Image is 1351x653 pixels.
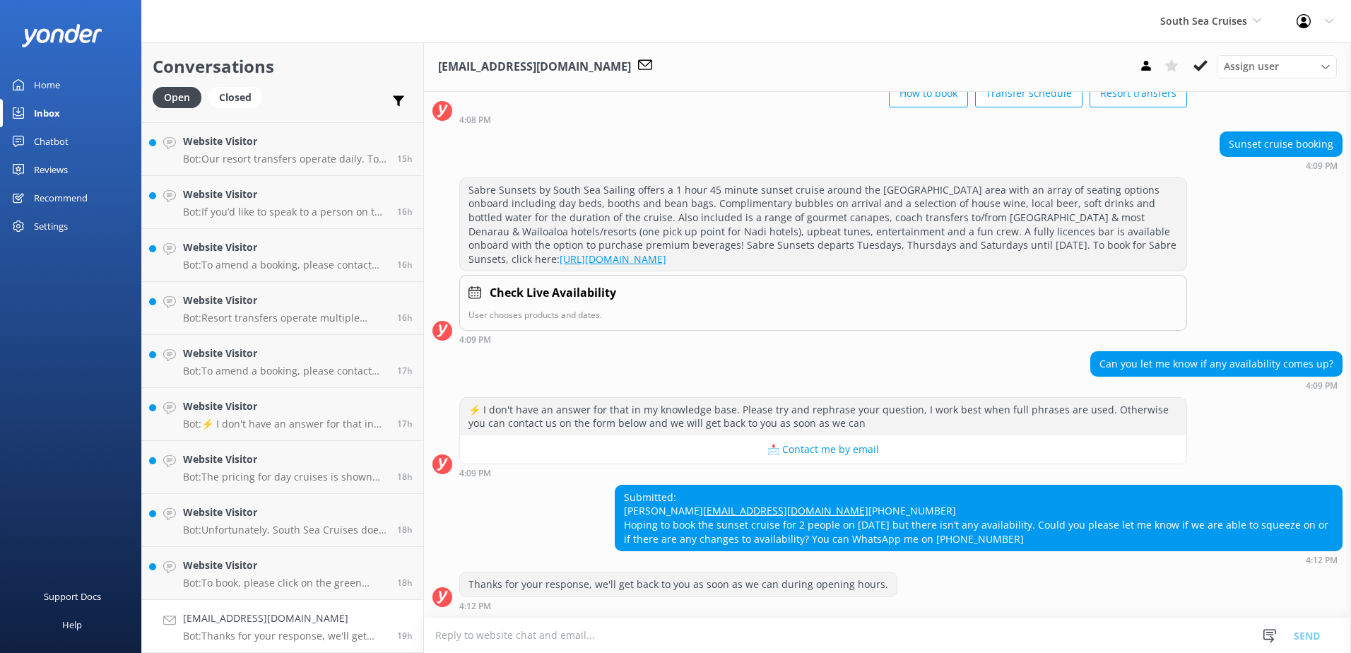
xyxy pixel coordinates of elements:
[34,212,68,240] div: Settings
[183,558,387,573] h4: Website Visitor
[183,505,387,520] h4: Website Visitor
[183,240,387,255] h4: Website Visitor
[142,176,423,229] a: Website VisitorBot:If you’d like to speak to a person on the South Sea Cruises team, please call ...
[208,87,262,108] div: Closed
[1224,59,1279,74] span: Assign user
[703,504,868,517] a: [EMAIL_ADDRESS][DOMAIN_NAME]
[183,452,387,467] h4: Website Visitor
[183,293,387,308] h4: Website Visitor
[397,312,413,324] span: Aug 22 2025 06:36pm (UTC +12:00) Pacific/Auckland
[460,572,897,596] div: Thanks for your response, we'll get back to you as soon as we can during opening hours.
[1220,132,1342,156] div: Sunset cruise booking
[560,252,666,266] a: [URL][DOMAIN_NAME]
[1091,352,1342,376] div: Can you let me know if any availability comes up?
[438,58,631,76] h3: [EMAIL_ADDRESS][DOMAIN_NAME]
[183,577,387,589] p: Bot: To book, please click on the green Book Now button on our website and follow the prompts. Yo...
[459,469,491,478] strong: 4:09 PM
[459,602,491,611] strong: 4:12 PM
[142,123,423,176] a: Website VisitorBot:Our resort transfers operate daily. To view the resort transfer schedule, plea...
[459,334,1187,344] div: Aug 22 2025 04:09pm (UTC +12:00) Pacific/Auckland
[21,24,102,47] img: yonder-white-logo.png
[183,611,387,626] h4: [EMAIL_ADDRESS][DOMAIN_NAME]
[1090,380,1343,390] div: Aug 22 2025 04:09pm (UTC +12:00) Pacific/Auckland
[1090,79,1187,107] button: Resort transfers
[183,312,387,324] p: Bot: Resort transfers operate multiple times a day, every day, departing from [GEOGRAPHIC_DATA] a...
[142,547,423,600] a: Website VisitorBot:To book, please click on the green Book Now button on our website and follow t...
[142,494,423,547] a: Website VisitorBot:Unfortunately, South Sea Cruises does not offer the service of picking up from...
[1306,162,1338,170] strong: 4:09 PM
[397,259,413,271] span: Aug 22 2025 06:44pm (UTC +12:00) Pacific/Auckland
[397,577,413,589] span: Aug 22 2025 05:08pm (UTC +12:00) Pacific/Auckland
[183,134,387,149] h4: Website Visitor
[459,114,1187,124] div: Aug 22 2025 04:08pm (UTC +12:00) Pacific/Auckland
[1306,556,1338,565] strong: 4:12 PM
[34,127,69,155] div: Chatbot
[62,611,82,639] div: Help
[459,468,1187,478] div: Aug 22 2025 04:09pm (UTC +12:00) Pacific/Auckland
[34,99,60,127] div: Inbox
[615,555,1343,565] div: Aug 22 2025 04:12pm (UTC +12:00) Pacific/Auckland
[615,486,1342,551] div: Submitted: [PERSON_NAME] [PHONE_NUMBER] Hoping to book the sunset cruise for 2 people on [DATE] b...
[142,600,423,653] a: [EMAIL_ADDRESS][DOMAIN_NAME]Bot:Thanks for your response, we'll get back to you as soon as we can...
[142,335,423,388] a: Website VisitorBot:To amend a booking, please contact our reservations team who will be able to h...
[975,79,1082,107] button: Transfer schedule
[460,178,1186,271] div: Sabre Sunsets by South Sea Sailing offers a 1 hour 45 minute sunset cruise around the [GEOGRAPHIC...
[183,399,387,414] h4: Website Visitor
[183,206,387,218] p: Bot: If you’d like to speak to a person on the South Sea Cruises team, please call [PHONE_NUMBER]...
[183,471,387,483] p: Bot: The pricing for day cruises is shown on the specific page for each tour or you can check on ...
[1220,160,1343,170] div: Aug 22 2025 04:09pm (UTC +12:00) Pacific/Auckland
[397,471,413,483] span: Aug 22 2025 05:31pm (UTC +12:00) Pacific/Auckland
[397,153,413,165] span: Aug 22 2025 07:57pm (UTC +12:00) Pacific/Auckland
[397,418,413,430] span: Aug 22 2025 05:47pm (UTC +12:00) Pacific/Auckland
[183,524,387,536] p: Bot: Unfortunately, South Sea Cruises does not offer the service of picking up from an island res...
[1217,55,1337,78] div: Assign User
[459,116,491,124] strong: 4:08 PM
[142,229,423,282] a: Website VisitorBot:To amend a booking, please contact our reservations team who will be able to h...
[44,582,101,611] div: Support Docs
[459,336,491,344] strong: 4:09 PM
[183,259,387,271] p: Bot: To amend a booking, please contact our reservations team who will be able to help guide you ...
[397,524,413,536] span: Aug 22 2025 05:12pm (UTC +12:00) Pacific/Auckland
[183,365,387,377] p: Bot: To amend a booking, please contact our reservations team who will be able to help guide you ...
[490,284,616,302] h4: Check Live Availability
[397,630,413,642] span: Aug 22 2025 04:12pm (UTC +12:00) Pacific/Auckland
[889,79,968,107] button: How to book
[153,53,413,80] h2: Conversations
[1160,14,1247,28] span: South Sea Cruises
[34,71,60,99] div: Home
[34,184,88,212] div: Recommend
[142,282,423,335] a: Website VisitorBot:Resort transfers operate multiple times a day, every day, departing from [GEOG...
[183,346,387,361] h4: Website Visitor
[459,601,897,611] div: Aug 22 2025 04:12pm (UTC +12:00) Pacific/Auckland
[142,441,423,494] a: Website VisitorBot:The pricing for day cruises is shown on the specific page for each tour or you...
[397,365,413,377] span: Aug 22 2025 05:58pm (UTC +12:00) Pacific/Auckland
[183,153,387,165] p: Bot: Our resort transfers operate daily. To view the resort transfer schedule, please visit [URL]...
[153,89,208,105] a: Open
[183,418,387,430] p: Bot: ⚡ I don't have an answer for that in my knowledge base. Please try and rephrase your questio...
[460,398,1186,435] div: ⚡ I don't have an answer for that in my knowledge base. Please try and rephrase your question, I ...
[153,87,201,108] div: Open
[460,435,1186,464] button: 📩 Contact me by email
[1306,382,1338,390] strong: 4:09 PM
[208,89,269,105] a: Closed
[34,155,68,184] div: Reviews
[468,308,1178,322] p: User chooses products and dates.
[183,630,387,642] p: Bot: Thanks for your response, we'll get back to you as soon as we can during opening hours.
[183,187,387,202] h4: Website Visitor
[142,388,423,441] a: Website VisitorBot:⚡ I don't have an answer for that in my knowledge base. Please try and rephras...
[397,206,413,218] span: Aug 22 2025 07:12pm (UTC +12:00) Pacific/Auckland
